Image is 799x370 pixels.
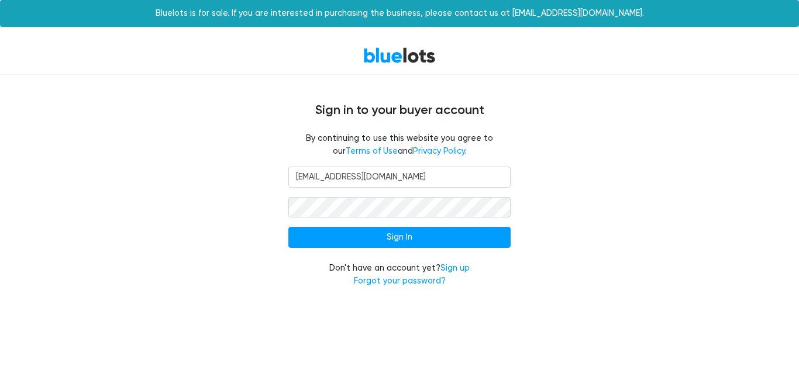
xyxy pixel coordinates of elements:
[346,146,398,156] a: Terms of Use
[413,146,465,156] a: Privacy Policy
[288,132,511,157] fieldset: By continuing to use this website you agree to our and .
[354,276,446,286] a: Forgot your password?
[288,167,511,188] input: Email
[440,263,470,273] a: Sign up
[363,47,436,64] a: BlueLots
[49,103,750,118] h4: Sign in to your buyer account
[288,227,511,248] input: Sign In
[288,262,511,287] div: Don't have an account yet?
